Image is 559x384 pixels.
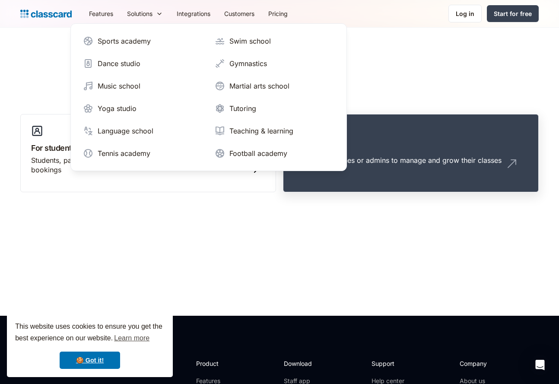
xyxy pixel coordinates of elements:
[196,359,242,368] h2: Product
[448,5,482,22] a: Log in
[79,77,206,95] a: Music school
[98,103,137,114] div: Yoga studio
[98,148,150,159] div: Tennis academy
[60,352,120,369] a: dismiss cookie message
[456,9,474,18] div: Log in
[170,4,217,23] a: Integrations
[98,58,140,69] div: Dance studio
[98,126,153,136] div: Language school
[15,321,165,345] span: This website uses cookies to ensure you get the best experience on our website.
[127,9,152,18] div: Solutions
[229,126,293,136] div: Teaching & learning
[79,145,206,162] a: Tennis academy
[20,114,276,193] a: For studentsStudents, parents or guardians to view their profile and manage bookings
[294,142,528,154] h3: For staff
[79,122,206,140] a: Language school
[283,114,539,193] a: For staffTeachers, coaches or admins to manage and grow their classes
[20,8,72,20] a: home
[79,55,206,72] a: Dance studio
[31,142,265,154] h3: For students
[460,359,517,368] h2: Company
[211,55,338,72] a: Gymnastics
[98,36,151,46] div: Sports academy
[31,156,248,175] div: Students, parents or guardians to view their profile and manage bookings
[487,5,539,22] a: Start for free
[372,359,407,368] h2: Support
[261,4,295,23] a: Pricing
[229,148,287,159] div: Football academy
[229,58,267,69] div: Gymnastics
[79,100,206,117] a: Yoga studio
[79,32,206,50] a: Sports academy
[229,103,256,114] div: Tutoring
[229,81,289,91] div: Martial arts school
[494,9,532,18] div: Start for free
[530,355,550,375] div: Open Intercom Messenger
[284,359,319,368] h2: Download
[229,36,271,46] div: Swim school
[211,145,338,162] a: Football academy
[211,77,338,95] a: Martial arts school
[120,4,170,23] div: Solutions
[113,332,151,345] a: learn more about cookies
[7,313,173,377] div: cookieconsent
[211,122,338,140] a: Teaching & learning
[98,81,140,91] div: Music school
[211,100,338,117] a: Tutoring
[211,32,338,50] a: Swim school
[82,4,120,23] a: Features
[70,23,347,171] nav: Solutions
[217,4,261,23] a: Customers
[294,156,502,165] div: Teachers, coaches or admins to manage and grow their classes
